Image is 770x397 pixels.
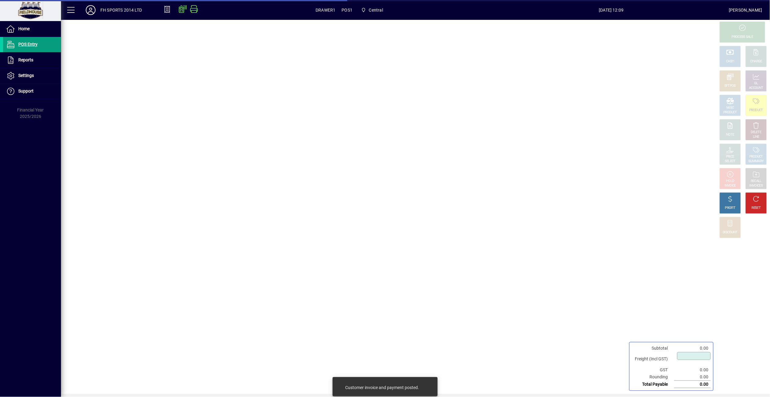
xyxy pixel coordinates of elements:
span: DRAWER1 [316,5,335,15]
a: Settings [3,68,61,83]
td: Subtotal [632,345,674,352]
div: PRODUCT [749,108,763,113]
div: NOTE [726,133,734,137]
div: PROCESS SALE [732,35,753,39]
div: CHARGE [750,59,762,64]
div: DELETE [751,130,761,135]
td: 0.00 [674,366,711,373]
div: DISCOUNT [723,230,738,235]
div: PROFIT [725,206,736,210]
div: GL [754,81,758,86]
span: POS Entry [18,42,38,47]
div: ACCOUNT [749,86,763,90]
td: Freight (Incl GST) [632,352,674,366]
a: Home [3,21,61,37]
div: PRODUCT [749,155,763,159]
span: Support [18,89,34,93]
td: 0.00 [674,381,711,388]
span: Central [369,5,383,15]
div: LINE [753,135,759,139]
a: Reports [3,53,61,68]
td: 0.00 [674,345,711,352]
div: SELECT [725,159,736,164]
div: RESET [752,206,761,210]
span: Home [18,26,30,31]
div: PRODUCT [723,110,737,115]
span: POS1 [342,5,353,15]
span: Settings [18,73,34,78]
div: HOLD [726,179,734,184]
span: Reports [18,57,33,62]
div: MISC [727,106,734,110]
div: INVOICE [725,184,736,188]
td: 0.00 [674,373,711,381]
button: Profile [81,5,100,16]
div: EFTPOS [725,84,736,88]
div: CASH [726,59,734,64]
div: [PERSON_NAME] [729,5,762,15]
div: PRICE [726,155,735,159]
div: SUMMARY [749,159,764,164]
div: Customer invoice and payment posted. [345,384,419,391]
span: [DATE] 12:09 [494,5,729,15]
div: INVOICES [750,184,763,188]
td: Rounding [632,373,674,381]
a: Support [3,84,61,99]
span: Central [359,5,385,16]
div: FH SPORTS 2014 LTD [100,5,142,15]
td: Total Payable [632,381,674,388]
td: GST [632,366,674,373]
div: RECALL [751,179,762,184]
